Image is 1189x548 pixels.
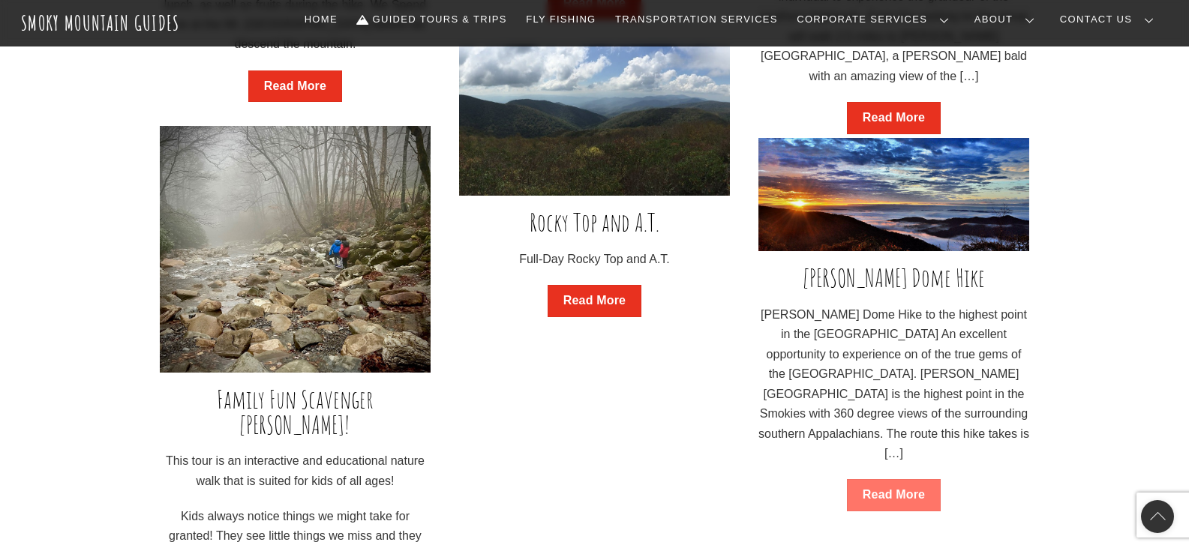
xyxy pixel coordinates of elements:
[248,70,342,103] a: Read More
[217,383,374,440] a: Family Fun Scavenger [PERSON_NAME]!
[847,479,941,511] a: Read More
[847,102,941,134] a: Read More
[758,305,1030,463] p: [PERSON_NAME] Dome Hike to the highest point in the [GEOGRAPHIC_DATA] An excellent opportunity to...
[803,262,985,293] a: [PERSON_NAME] Dome Hike
[968,4,1046,35] a: About
[160,126,431,372] img: smokymountainguides.com-kids_scavenger_hunt
[299,4,344,35] a: Home
[530,206,659,238] a: Rocky Top and A.T.
[21,10,180,35] a: Smoky Mountain Guides
[609,4,783,35] a: Transportation Services
[548,285,641,317] a: Read More
[459,43,731,196] img: IMG_2315-min
[520,4,602,35] a: Fly Fishing
[459,250,731,269] p: Full-Day Rocky Top and A.T.
[758,138,1030,251] img: slide
[791,4,961,35] a: Corporate Services
[351,4,513,35] a: Guided Tours & Trips
[1054,4,1166,35] a: Contact Us
[160,451,431,491] p: This tour is an interactive and educational nature walk that is suited for kids of all ages!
